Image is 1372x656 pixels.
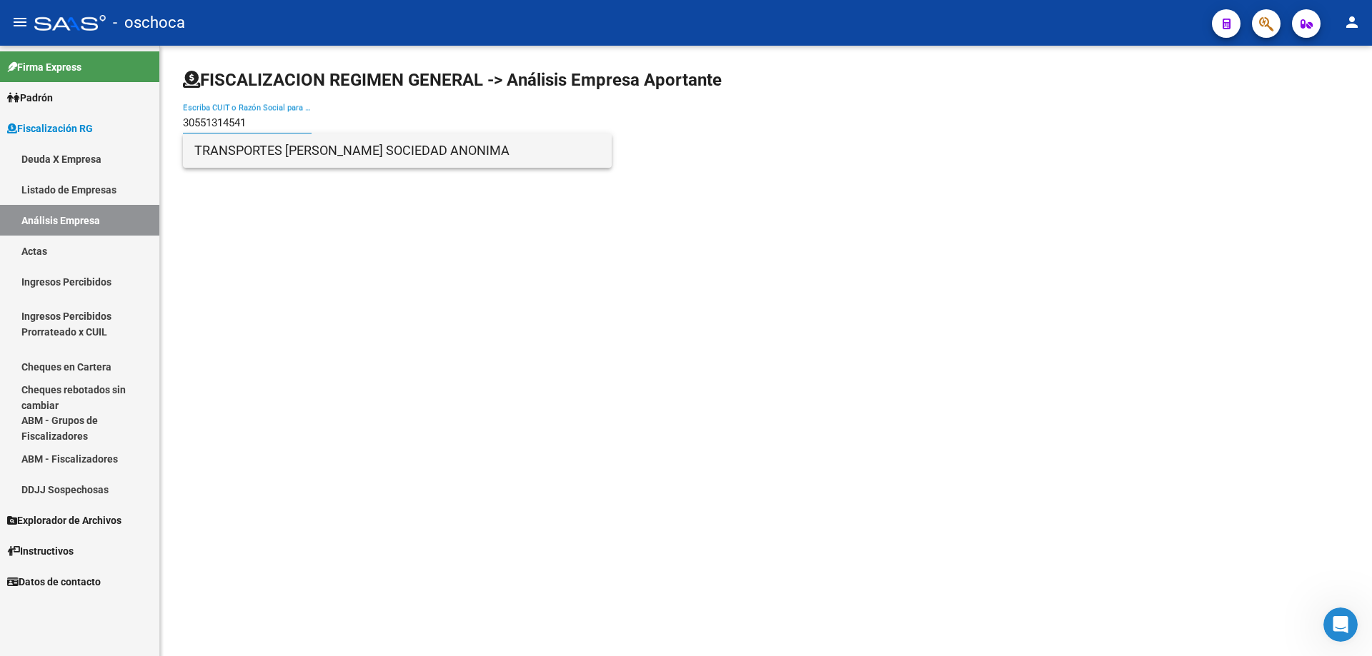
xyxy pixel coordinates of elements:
span: Firma Express [7,59,81,75]
mat-icon: person [1343,14,1361,31]
span: TRANSPORTES [PERSON_NAME] SOCIEDAD ANONIMA [194,133,600,168]
iframe: Intercom live chat [1323,607,1358,642]
h1: FISCALIZACION REGIMEN GENERAL -> Análisis Empresa Aportante [183,69,722,91]
span: Explorador de Archivos [7,513,121,528]
span: Fiscalización RG [7,121,93,136]
span: - oschoca [113,7,185,39]
span: Datos de contacto [7,574,101,590]
mat-icon: menu [11,14,29,31]
span: Padrón [7,90,53,106]
span: Instructivos [7,543,74,559]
